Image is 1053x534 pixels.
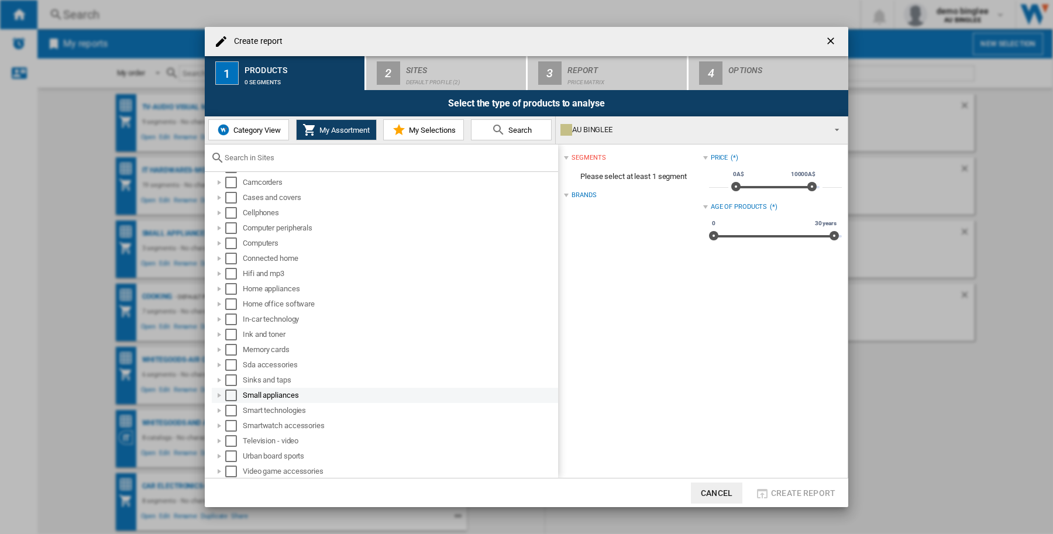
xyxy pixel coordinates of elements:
[243,313,556,325] div: In-car technology
[243,177,556,188] div: Camcorders
[225,153,552,162] input: Search in Sites
[505,126,532,135] span: Search
[225,268,243,280] md-checkbox: Select
[406,126,456,135] span: My Selections
[243,329,556,340] div: Ink and toner
[243,374,556,386] div: Sinks and taps
[752,483,839,504] button: Create report
[225,359,243,371] md-checkbox: Select
[243,466,556,477] div: Video game accessories
[567,73,683,85] div: Price Matrix
[243,359,556,371] div: Sda accessories
[225,450,243,462] md-checkbox: Select
[699,61,722,85] div: 4
[406,61,521,73] div: Sites
[710,219,717,228] span: 0
[243,435,556,447] div: Television - video
[228,36,283,47] h4: Create report
[366,56,527,90] button: 2 Sites Default profile (2)
[225,253,243,264] md-checkbox: Select
[225,177,243,188] md-checkbox: Select
[225,283,243,295] md-checkbox: Select
[406,73,521,85] div: Default profile (2)
[711,153,728,163] div: Price
[225,237,243,249] md-checkbox: Select
[711,202,768,212] div: Age of products
[243,420,556,432] div: Smartwatch accessories
[205,90,848,116] div: Select the type of products to analyse
[316,126,370,135] span: My Assortment
[243,253,556,264] div: Connected home
[243,237,556,249] div: Computers
[691,483,742,504] button: Cancel
[205,56,366,90] button: 1 Products 0 segments
[225,298,243,310] md-checkbox: Select
[225,435,243,447] md-checkbox: Select
[813,219,838,228] span: 30 years
[225,405,243,416] md-checkbox: Select
[572,191,596,200] div: Brands
[377,61,400,85] div: 2
[225,344,243,356] md-checkbox: Select
[225,466,243,477] md-checkbox: Select
[243,207,556,219] div: Cellphones
[567,61,683,73] div: Report
[225,313,243,325] md-checkbox: Select
[731,170,746,179] span: 0A$
[560,122,824,138] div: AU BINGLEE
[243,192,556,204] div: Cases and covers
[728,61,844,73] div: Options
[528,56,689,90] button: 3 Report Price Matrix
[225,420,243,432] md-checkbox: Select
[216,123,230,137] img: wiser-icon-blue.png
[243,344,556,356] div: Memory cards
[789,170,817,179] span: 10000A$
[243,222,556,234] div: Computer peripherals
[538,61,562,85] div: 3
[243,390,556,401] div: Small appliances
[771,488,835,498] span: Create report
[225,192,243,204] md-checkbox: Select
[208,119,289,140] button: Category View
[225,329,243,340] md-checkbox: Select
[825,35,839,49] ng-md-icon: getI18NText('BUTTONS.CLOSE_DIALOG')
[572,153,605,163] div: segments
[243,450,556,462] div: Urban board sports
[296,119,377,140] button: My Assortment
[689,56,848,90] button: 4 Options
[225,222,243,234] md-checkbox: Select
[243,283,556,295] div: Home appliances
[564,166,703,188] span: Please select at least 1 segment
[225,390,243,401] md-checkbox: Select
[245,61,360,73] div: Products
[243,298,556,310] div: Home office software
[215,61,239,85] div: 1
[243,405,556,416] div: Smart technologies
[243,268,556,280] div: Hifi and mp3
[245,73,360,85] div: 0 segments
[230,126,281,135] span: Category View
[383,119,464,140] button: My Selections
[820,30,844,53] button: getI18NText('BUTTONS.CLOSE_DIALOG')
[471,119,552,140] button: Search
[225,374,243,386] md-checkbox: Select
[225,207,243,219] md-checkbox: Select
